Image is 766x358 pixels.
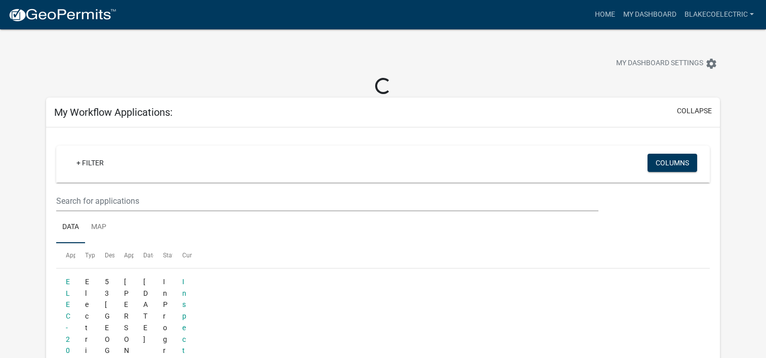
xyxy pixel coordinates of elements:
[85,252,98,259] span: Type
[95,243,114,267] datatable-header-cell: Description
[173,243,192,267] datatable-header-cell: Current Activity
[124,252,150,259] span: Applicant
[56,243,75,267] datatable-header-cell: Application Number
[56,211,85,244] a: Data
[616,58,703,70] span: My Dashboard Settings
[680,5,758,24] a: Blakecoelectric
[608,54,725,73] button: My Dashboard Settingssettings
[163,252,181,259] span: Status
[648,154,697,172] button: Columns
[705,58,717,70] i: settings
[143,278,148,343] span: 08/26/2025
[143,252,179,259] span: Date Created
[619,5,680,24] a: My Dashboard
[182,252,224,259] span: Current Activity
[56,191,598,211] input: Search for applications
[66,252,121,259] span: Application Number
[75,243,95,267] datatable-header-cell: Type
[591,5,619,24] a: Home
[54,106,173,118] h5: My Workflow Applications:
[114,243,134,267] datatable-header-cell: Applicant
[85,211,112,244] a: Map
[134,243,153,267] datatable-header-cell: Date Created
[677,106,712,116] button: collapse
[153,243,173,267] datatable-header-cell: Status
[105,252,136,259] span: Description
[68,154,112,172] a: + Filter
